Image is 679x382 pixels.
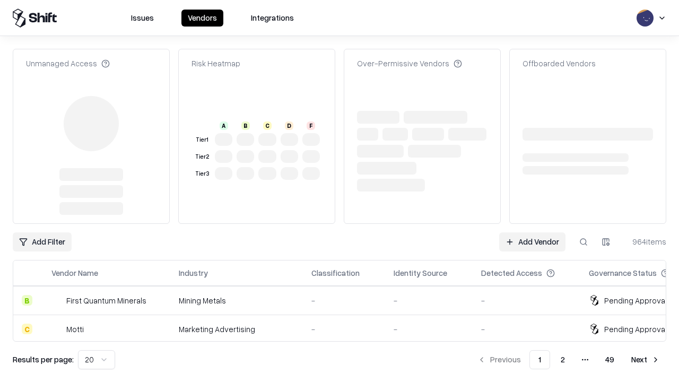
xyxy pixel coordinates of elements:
[51,267,98,279] div: Vendor Name
[552,350,573,369] button: 2
[481,267,542,279] div: Detected Access
[471,350,666,369] nav: pagination
[394,267,447,279] div: Identity Source
[13,354,74,365] p: Results per page:
[394,295,464,306] div: -
[179,295,294,306] div: Mining Metals
[307,121,315,130] div: F
[125,10,160,27] button: Issues
[523,58,596,69] div: Offboarded Vendors
[245,10,300,27] button: Integrations
[357,58,462,69] div: Over-Permissive Vendors
[22,295,32,306] div: B
[311,324,377,335] div: -
[13,232,72,251] button: Add Filter
[194,135,211,144] div: Tier 1
[394,324,464,335] div: -
[194,152,211,161] div: Tier 2
[481,295,572,306] div: -
[263,121,272,130] div: C
[22,324,32,334] div: C
[241,121,250,130] div: B
[604,324,667,335] div: Pending Approval
[191,58,240,69] div: Risk Heatmap
[220,121,228,130] div: A
[179,267,208,279] div: Industry
[311,267,360,279] div: Classification
[26,58,110,69] div: Unmanaged Access
[481,324,572,335] div: -
[66,324,84,335] div: Motti
[66,295,146,306] div: First Quantum Minerals
[529,350,550,369] button: 1
[311,295,377,306] div: -
[625,350,666,369] button: Next
[51,295,62,306] img: First Quantum Minerals
[589,267,657,279] div: Governance Status
[51,324,62,334] img: Motti
[604,295,667,306] div: Pending Approval
[624,236,666,247] div: 964 items
[179,324,294,335] div: Marketing Advertising
[181,10,223,27] button: Vendors
[285,121,293,130] div: D
[499,232,565,251] a: Add Vendor
[194,169,211,178] div: Tier 3
[597,350,623,369] button: 49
